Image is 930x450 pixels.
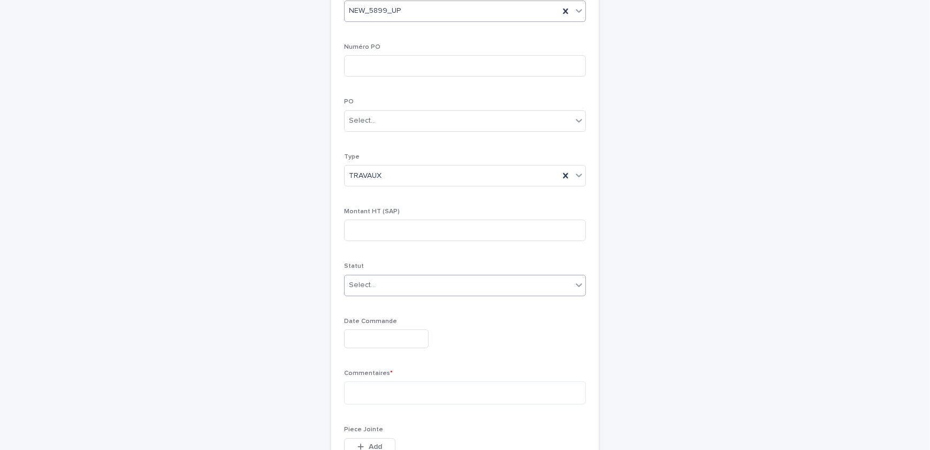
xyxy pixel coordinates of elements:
[349,5,401,17] span: NEW_5899_UP
[344,154,360,160] span: Type
[344,370,393,377] span: Commentaires
[344,426,383,433] span: Piece Jointe
[349,115,376,126] div: Select...
[349,170,382,182] span: TRAVAUX
[344,99,354,105] span: PO
[344,44,380,50] span: Numéro PO
[344,318,397,325] span: Date Commande
[344,208,400,215] span: Montant HT (SAP)
[349,280,376,291] div: Select...
[344,263,364,269] span: Statut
